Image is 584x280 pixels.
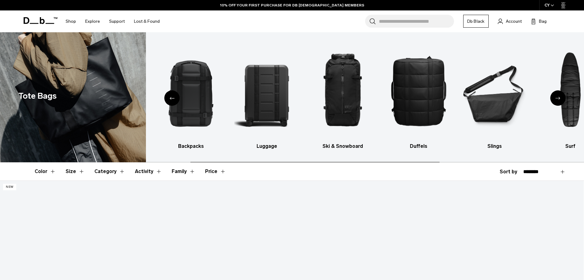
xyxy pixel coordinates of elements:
li: 6 / 10 [462,41,527,150]
a: Account [498,18,522,25]
img: Db [82,41,148,140]
span: Account [506,18,522,25]
h3: Duffels [386,143,451,150]
li: 3 / 10 [234,41,300,150]
button: Toggle Price [205,163,226,180]
h3: All products [82,143,148,150]
p: New [3,184,16,190]
img: Db [462,41,527,140]
div: Previous slide [164,90,180,106]
a: Db Slings [462,41,527,150]
h3: Luggage [234,143,300,150]
li: 2 / 10 [158,41,223,150]
img: Db [158,41,223,140]
a: Support [109,10,125,32]
img: Db [310,41,376,140]
li: 1 / 10 [82,41,148,150]
a: Db Duffels [386,41,451,150]
button: Toggle Filter [35,163,56,180]
li: 5 / 10 [386,41,451,150]
a: Db All products [82,41,148,150]
a: 10% OFF YOUR FIRST PURCHASE FOR DB [DEMOGRAPHIC_DATA] MEMBERS [220,2,364,8]
h3: Slings [462,143,527,150]
h3: Ski & Snowboard [310,143,376,150]
h1: Tote Bags [18,90,57,102]
li: 4 / 10 [310,41,376,150]
button: Toggle Filter [66,163,85,180]
div: Next slide [550,90,566,106]
a: Explore [85,10,100,32]
nav: Main Navigation [61,10,164,32]
img: Db [234,41,300,140]
a: Db Backpacks [158,41,223,150]
h3: Backpacks [158,143,223,150]
a: Db Black [463,15,489,28]
a: Db Luggage [234,41,300,150]
a: Shop [66,10,76,32]
span: Bag [539,18,547,25]
a: Lost & Found [134,10,160,32]
a: Db Ski & Snowboard [310,41,376,150]
button: Toggle Filter [94,163,125,180]
button: Toggle Filter [135,163,162,180]
img: Db [386,41,451,140]
button: Toggle Filter [172,163,195,180]
button: Bag [531,18,547,25]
